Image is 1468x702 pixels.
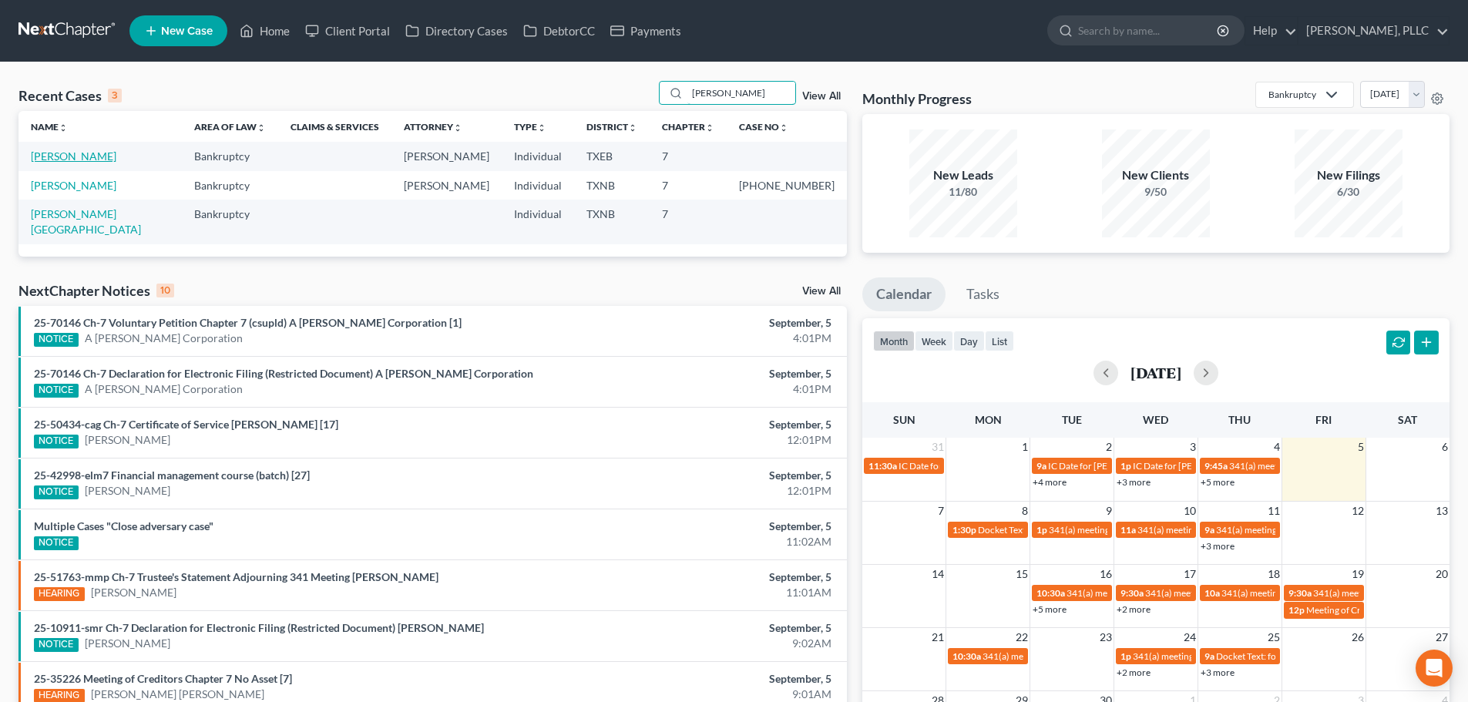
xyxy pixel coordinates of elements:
span: 9a [1204,524,1214,536]
span: 26 [1350,628,1366,647]
span: 341(a) meeting for [PERSON_NAME] [1067,587,1215,599]
a: Client Portal [297,17,398,45]
span: 11a [1120,524,1136,536]
td: Bankruptcy [182,200,278,244]
span: 13 [1434,502,1450,520]
div: New Filings [1295,166,1402,184]
div: New Leads [909,166,1017,184]
span: 5 [1356,438,1366,456]
span: 10:30a [1036,587,1065,599]
a: +3 more [1201,540,1235,552]
button: day [953,331,985,351]
span: 10 [1182,502,1198,520]
span: 9:45a [1204,460,1228,472]
span: 20 [1434,565,1450,583]
span: 9a [1036,460,1046,472]
div: 9:02AM [576,636,831,651]
a: 25-10911-smr Ch-7 Declaration for Electronic Filing (Restricted Document) [PERSON_NAME] [34,621,484,634]
span: 25 [1266,628,1282,647]
span: 3 [1188,438,1198,456]
div: 11/80 [909,184,1017,200]
span: Fri [1315,413,1332,426]
span: 2 [1104,438,1114,456]
div: September, 5 [576,671,831,687]
span: 9:30a [1120,587,1144,599]
a: Tasks [952,277,1013,311]
div: Bankruptcy [1268,88,1316,101]
span: 14 [930,565,946,583]
div: NOTICE [34,384,79,398]
td: [PERSON_NAME] [391,171,502,200]
a: Case Nounfold_more [739,121,788,133]
a: 25-70146 Ch-7 Declaration for Electronic Filing (Restricted Document) A [PERSON_NAME] Corporation [34,367,533,380]
i: unfold_more [453,123,462,133]
div: NOTICE [34,638,79,652]
span: 18 [1266,565,1282,583]
i: unfold_more [628,123,637,133]
span: 9:30a [1288,587,1312,599]
div: Recent Cases [18,86,122,105]
a: 25-35226 Meeting of Creditors Chapter 7 No Asset [7] [34,672,292,685]
a: [PERSON_NAME][GEOGRAPHIC_DATA] [31,207,141,236]
a: +3 more [1117,476,1151,488]
div: Open Intercom Messenger [1416,650,1453,687]
i: unfold_more [537,123,546,133]
a: Nameunfold_more [31,121,68,133]
span: Sun [893,413,915,426]
span: 9 [1104,502,1114,520]
span: 10a [1204,587,1220,599]
span: Docket Text: for [PERSON_NAME] v. Good Leap LLC [978,524,1186,536]
a: [PERSON_NAME] [PERSON_NAME] [91,687,264,702]
button: list [985,331,1014,351]
a: 25-50434-cag Ch-7 Certificate of Service [PERSON_NAME] [17] [34,418,338,431]
div: 12:01PM [576,483,831,499]
div: September, 5 [576,417,831,432]
span: 12 [1350,502,1366,520]
td: TXNB [574,200,650,244]
span: 9a [1204,650,1214,662]
span: 16 [1098,565,1114,583]
span: 4 [1272,438,1282,456]
td: Individual [502,142,574,170]
a: Multiple Cases "Close adversary case" [34,519,213,532]
a: +3 more [1201,667,1235,678]
span: 1:30p [952,524,976,536]
span: 6 [1440,438,1450,456]
div: NextChapter Notices [18,281,174,300]
a: View All [802,286,841,297]
span: 1p [1120,460,1131,472]
div: 11:02AM [576,534,831,549]
td: Individual [502,171,574,200]
a: A [PERSON_NAME] Corporation [85,381,243,397]
span: Thu [1228,413,1251,426]
span: 23 [1098,628,1114,647]
span: 341(a) meeting for [PERSON_NAME] [1216,524,1365,536]
div: NOTICE [34,536,79,550]
span: 22 [1014,628,1030,647]
a: Chapterunfold_more [662,121,714,133]
a: +2 more [1117,667,1151,678]
a: Attorneyunfold_more [404,121,462,133]
a: [PERSON_NAME] [85,483,170,499]
span: 341(a) meeting for [PERSON_NAME] [1221,587,1370,599]
a: Payments [603,17,689,45]
span: IC Date for [PERSON_NAME] [899,460,1016,472]
a: +5 more [1033,603,1067,615]
a: +2 more [1117,603,1151,615]
span: Mon [975,413,1002,426]
div: 9/50 [1102,184,1210,200]
span: 8 [1020,502,1030,520]
div: NOTICE [34,435,79,448]
div: 9:01AM [576,687,831,702]
td: 7 [650,200,727,244]
span: 341(a) meeting for [PERSON_NAME] & [PERSON_NAME] [983,650,1213,662]
a: Typeunfold_more [514,121,546,133]
span: IC Date for [PERSON_NAME] [1133,460,1251,472]
span: 27 [1434,628,1450,647]
a: +5 more [1201,476,1235,488]
input: Search by name... [687,82,795,104]
span: 15 [1014,565,1030,583]
div: 10 [156,284,174,297]
span: 12p [1288,604,1305,616]
span: 19 [1350,565,1366,583]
